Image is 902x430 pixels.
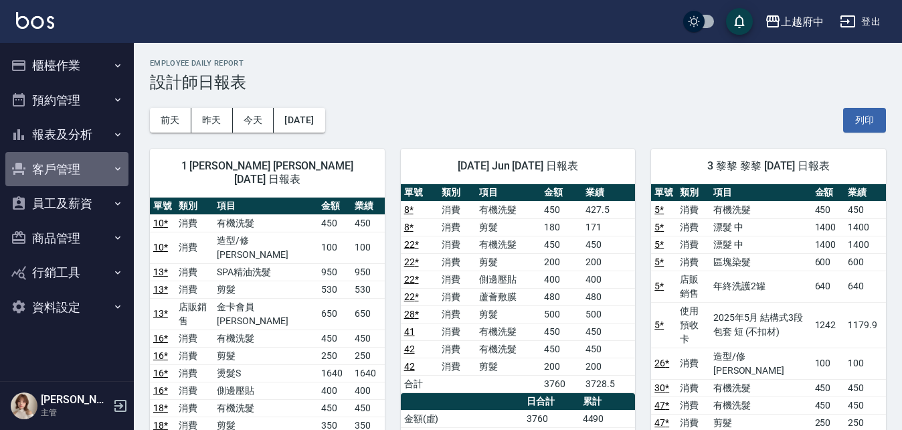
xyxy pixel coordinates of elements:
[676,218,710,236] td: 消費
[438,288,476,305] td: 消費
[5,152,128,187] button: 客戶管理
[476,340,541,358] td: 有機洗髮
[812,236,845,253] td: 1400
[438,201,476,218] td: 消費
[175,214,214,232] td: 消費
[318,298,351,330] td: 650
[476,305,541,323] td: 剪髮
[438,271,476,288] td: 消費
[404,361,415,372] a: 42
[676,302,710,348] td: 使用預收卡
[676,397,710,414] td: 消費
[351,232,385,263] td: 100
[582,236,635,253] td: 450
[175,330,214,347] td: 消費
[438,323,476,340] td: 消費
[844,397,886,414] td: 450
[710,379,812,397] td: 有機洗髮
[175,347,214,364] td: 消費
[582,184,635,202] th: 業績
[213,232,318,263] td: 造型/修[PERSON_NAME]
[351,347,385,364] td: 250
[710,397,812,414] td: 有機洗髮
[844,302,886,348] td: 1179.9
[582,340,635,358] td: 450
[476,288,541,305] td: 蘆薈敷膜
[213,198,318,215] th: 項目
[16,12,54,29] img: Logo
[351,399,385,417] td: 450
[476,201,541,218] td: 有機洗髮
[150,108,191,133] button: 前天
[438,184,476,202] th: 類別
[476,184,541,202] th: 項目
[438,305,476,323] td: 消費
[844,253,886,271] td: 600
[541,288,582,305] td: 480
[844,236,886,253] td: 1400
[676,236,710,253] td: 消費
[351,298,385,330] td: 650
[213,364,318,382] td: 燙髮S
[582,358,635,375] td: 200
[582,253,635,271] td: 200
[175,298,214,330] td: 店販銷售
[318,347,351,364] td: 250
[676,201,710,218] td: 消費
[318,382,351,399] td: 400
[812,397,845,414] td: 450
[191,108,233,133] button: 昨天
[41,407,109,419] p: 主管
[710,236,812,253] td: 漂髮 中
[401,184,636,393] table: a dense table
[541,358,582,375] td: 200
[175,198,214,215] th: 類別
[274,108,325,133] button: [DATE]
[582,288,635,305] td: 480
[175,263,214,281] td: 消費
[318,330,351,347] td: 450
[541,323,582,340] td: 450
[582,201,635,218] td: 427.5
[213,281,318,298] td: 剪髮
[541,305,582,323] td: 500
[541,201,582,218] td: 450
[476,253,541,271] td: 剪髮
[710,201,812,218] td: 有機洗髮
[5,186,128,221] button: 員工及薪資
[213,214,318,232] td: 有機洗髮
[318,214,351,232] td: 450
[401,375,438,392] td: 合計
[476,218,541,236] td: 剪髮
[541,271,582,288] td: 400
[318,198,351,215] th: 金額
[812,379,845,397] td: 450
[318,399,351,417] td: 450
[175,232,214,263] td: 消費
[523,410,579,427] td: 3760
[676,379,710,397] td: 消費
[438,218,476,236] td: 消費
[541,375,582,392] td: 3760
[834,9,886,34] button: 登出
[710,184,812,202] th: 項目
[5,255,128,290] button: 行銷工具
[582,305,635,323] td: 500
[351,198,385,215] th: 業績
[844,201,886,218] td: 450
[5,290,128,325] button: 資料設定
[541,236,582,253] td: 450
[213,382,318,399] td: 側邊壓貼
[175,364,214,382] td: 消費
[213,298,318,330] td: 金卡會員[PERSON_NAME]
[5,221,128,256] button: 商品管理
[5,83,128,118] button: 預約管理
[5,48,128,83] button: 櫃檯作業
[582,271,635,288] td: 400
[541,218,582,236] td: 180
[318,281,351,298] td: 530
[175,399,214,417] td: 消費
[438,253,476,271] td: 消費
[541,253,582,271] td: 200
[213,330,318,347] td: 有機洗髮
